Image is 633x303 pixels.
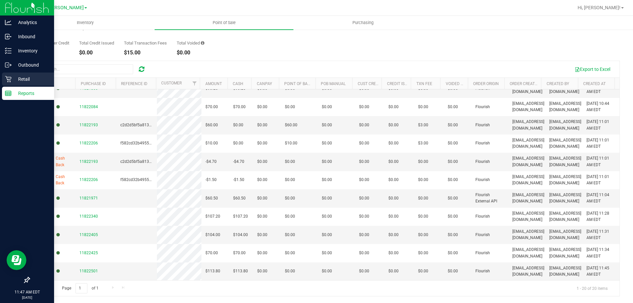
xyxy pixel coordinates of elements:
button: Export to Excel [570,64,615,75]
a: Credit Issued [387,81,414,86]
span: c2d2d5bf5a8138e17166322fd30f6432 [120,159,191,164]
span: $107.20 [233,213,248,220]
span: 11822425 [79,251,98,255]
span: $60.50 [233,195,246,201]
span: $0.00 [285,250,295,256]
div: Total Transaction Fees [124,41,167,45]
span: $0.00 [418,268,428,274]
span: Flourish [475,159,490,165]
span: $0.00 [233,140,243,146]
span: Flourish [475,177,490,183]
span: 11822193 [79,159,98,164]
p: 11:47 AM EDT [3,289,51,295]
iframe: Resource center [7,250,26,270]
span: Flourish [475,104,490,110]
span: $0.00 [322,268,332,274]
div: Total Credit Issued [79,41,114,45]
span: $0.00 [322,159,332,165]
span: [DATE] 11:28 AM EDT [587,210,616,223]
span: $0.00 [359,195,369,201]
span: [DATE] 11:34 AM EDT [587,247,616,259]
span: $0.00 [257,250,267,256]
a: Point of Sale [155,16,293,30]
span: -$4.70 [205,159,217,165]
span: 11822206 [79,141,98,145]
span: $0.00 [418,177,428,183]
span: $60.50 [205,195,218,201]
span: $0.00 [418,213,428,220]
span: 11822340 [79,214,98,219]
span: $0.00 [257,122,267,128]
span: $0.00 [448,268,458,274]
span: Flourish External API [475,192,504,204]
span: [DATE] 11:04 AM EDT [587,192,616,204]
span: $0.00 [448,177,458,183]
span: $0.00 [448,104,458,110]
span: [EMAIL_ADDRESS][DOMAIN_NAME] [512,247,544,259]
span: -$1.50 [205,177,217,183]
span: 11822206 [79,177,98,182]
a: Created By [547,81,569,86]
span: $107.20 [205,213,220,220]
div: $0.00 [79,50,114,55]
span: [EMAIL_ADDRESS][DOMAIN_NAME] [549,247,581,259]
span: Flourish [475,213,490,220]
span: f582cd32b4955a6f4032dc03ec03db75 [120,177,191,182]
span: [EMAIL_ADDRESS][DOMAIN_NAME] [512,119,544,131]
span: $60.00 [205,122,218,128]
span: $0.00 [448,122,458,128]
span: $0.00 [448,140,458,146]
span: $0.00 [322,250,332,256]
span: $0.00 [257,159,267,165]
span: $0.00 [285,159,295,165]
span: $0.00 [359,104,369,110]
span: $70.00 [205,250,218,256]
a: POB Manual [321,81,346,86]
span: $70.00 [233,104,246,110]
a: Purchasing [293,16,432,30]
span: [EMAIL_ADDRESS][DOMAIN_NAME] [549,210,581,223]
inline-svg: Analytics [5,19,12,26]
span: [EMAIL_ADDRESS][DOMAIN_NAME] [512,210,544,223]
span: $0.00 [233,122,243,128]
span: $0.00 [285,177,295,183]
a: Purchase ID [81,81,106,86]
p: Reports [12,89,51,97]
span: c2d2d5bf5a8138e17166322fd30f6432 [120,123,191,127]
span: $0.00 [448,195,458,201]
span: Inventory [68,20,103,26]
span: 11822405 [79,232,98,237]
span: 11822084 [79,105,98,109]
a: CanPay [257,81,272,86]
span: $10.00 [285,140,297,146]
a: Cash [233,81,243,86]
span: $0.00 [257,195,267,201]
span: $0.00 [257,177,267,183]
span: [EMAIL_ADDRESS][DOMAIN_NAME] [549,265,581,278]
span: 11821971 [79,196,98,200]
span: [PERSON_NAME] [47,5,84,11]
span: [DATE] 11:01 AM EDT [587,119,616,131]
p: [DATE] [3,295,51,300]
span: $0.00 [285,232,295,238]
span: Purchasing [344,20,382,26]
span: $0.00 [418,159,428,165]
span: [DATE] 10:44 AM EDT [587,101,616,113]
p: Inbound [12,33,51,41]
a: Voided Payment [446,81,478,86]
a: Txn Fee [416,81,432,86]
span: [EMAIL_ADDRESS][DOMAIN_NAME] [512,228,544,241]
span: [EMAIL_ADDRESS][DOMAIN_NAME] [512,174,544,186]
span: $0.00 [322,177,332,183]
span: $0.00 [359,177,369,183]
span: $0.00 [418,104,428,110]
span: $0.00 [448,250,458,256]
span: $0.00 [388,213,399,220]
span: $3.00 [418,140,428,146]
span: $0.00 [257,213,267,220]
a: Customer [161,81,182,85]
span: [EMAIL_ADDRESS][DOMAIN_NAME] [549,119,581,131]
span: $0.00 [388,268,399,274]
inline-svg: Inbound [5,33,12,40]
div: $15.00 [124,50,167,55]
